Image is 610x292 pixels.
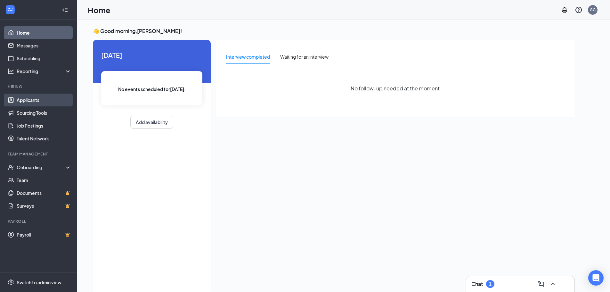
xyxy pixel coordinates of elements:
[17,119,71,132] a: Job Postings
[7,6,13,13] svg: WorkstreamLogo
[17,199,71,212] a: SurveysCrown
[471,280,483,288] h3: Chat
[8,219,70,224] div: Payroll
[8,84,70,89] div: Hiring
[351,84,440,92] span: No follow-up needed at the moment
[549,280,557,288] svg: ChevronUp
[8,164,14,171] svg: UserCheck
[8,68,14,74] svg: Analysis
[17,164,66,171] div: Onboarding
[8,151,70,157] div: Team Management
[588,270,604,286] div: Open Intercom Messenger
[17,52,71,65] a: Scheduling
[575,6,582,14] svg: QuestionInfo
[17,39,71,52] a: Messages
[590,7,596,13] div: SC
[17,228,71,241] a: PayrollCrown
[17,26,71,39] a: Home
[17,187,71,199] a: DocumentsCrown
[88,4,110,15] h1: Home
[17,94,71,106] a: Applicants
[118,86,186,93] span: No events scheduled for [DATE] .
[17,174,71,187] a: Team
[17,106,71,119] a: Sourcing Tools
[537,280,545,288] svg: ComposeMessage
[559,279,569,289] button: Minimize
[226,53,270,60] div: Interview completed
[93,28,574,35] h3: 👋 Good morning, [PERSON_NAME] !
[17,279,61,286] div: Switch to admin view
[560,280,568,288] svg: Minimize
[561,6,568,14] svg: Notifications
[17,68,72,74] div: Reporting
[101,50,202,60] span: [DATE]
[489,281,492,287] div: 1
[536,279,546,289] button: ComposeMessage
[8,279,14,286] svg: Settings
[280,53,329,60] div: Waiting for an interview
[17,132,71,145] a: Talent Network
[62,7,68,13] svg: Collapse
[548,279,558,289] button: ChevronUp
[130,116,173,129] button: Add availability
